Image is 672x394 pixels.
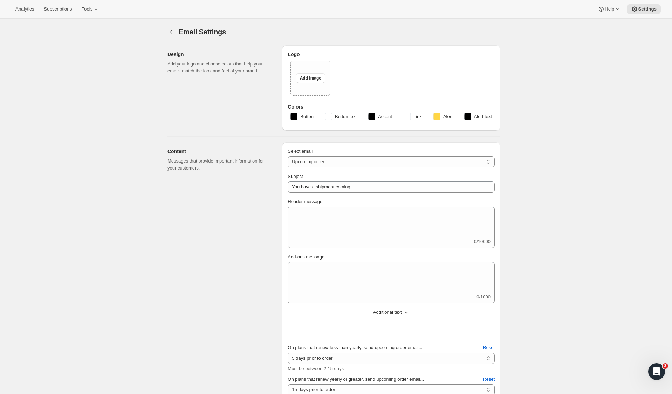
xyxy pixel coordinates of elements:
[288,148,313,154] span: Select email
[288,345,422,350] span: On plans that renew less than yearly, send upcoming order email...
[167,51,271,58] h2: Design
[483,376,495,383] span: Reset
[288,254,324,260] span: Add-ons message
[663,363,668,369] span: 3
[399,111,426,122] button: Link
[474,113,492,120] span: Alert text
[429,111,457,122] button: Alert
[44,6,72,12] span: Subscriptions
[167,27,177,37] button: Settings
[300,113,314,120] span: Button
[77,4,104,14] button: Tools
[321,111,361,122] button: Button text
[594,4,625,14] button: Help
[335,113,357,120] span: Button text
[648,363,665,380] iframe: Intercom live chat
[483,344,495,351] span: Reset
[373,309,402,316] span: Additional text
[300,75,321,81] span: Add image
[460,111,496,122] button: Alert text
[627,4,661,14] button: Settings
[479,342,499,353] button: Reset
[288,174,303,179] span: Subject
[167,158,271,172] p: Messages that provide important information for your customers.
[167,61,271,75] p: Add your logo and choose colors that help your emails match the look and feel of your brand
[443,113,453,120] span: Alert
[364,111,396,122] button: Accent
[413,113,422,120] span: Link
[378,113,392,120] span: Accent
[288,366,344,371] span: Must be between 2-15 days
[288,199,322,204] span: Header message
[283,307,499,318] button: Additional text
[11,4,38,14] button: Analytics
[40,4,76,14] button: Subscriptions
[296,73,325,83] button: Add image
[167,148,271,155] h2: Content
[288,376,424,382] span: On plans that renew yearly or greater, send upcoming order email...
[15,6,34,12] span: Analytics
[638,6,657,12] span: Settings
[479,374,499,385] button: Reset
[286,111,318,122] button: Button
[179,28,226,36] span: Email Settings
[82,6,92,12] span: Tools
[288,103,495,110] h3: Colors
[605,6,614,12] span: Help
[288,51,495,58] h3: Logo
